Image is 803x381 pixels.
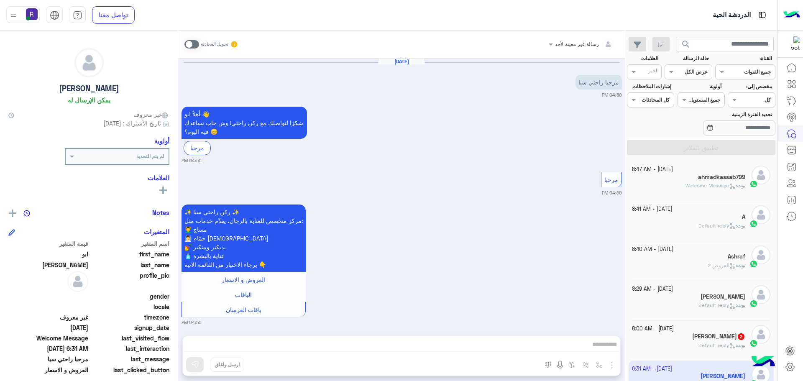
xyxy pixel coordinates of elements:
p: الدردشة الحية [713,10,751,21]
span: بوت [737,302,745,308]
small: تحويل المحادثة [201,41,228,48]
h6: يمكن الإرسال له [68,96,110,104]
span: Welcome Message [8,334,88,343]
span: null [8,292,88,301]
h5: Muhammad Younas Khan [692,333,745,340]
b: : [736,302,745,308]
button: ارسل واغلق [210,358,244,372]
p: 27/6/2025, 4:50 PM [575,75,622,89]
label: حالة الرسالة [666,55,709,62]
span: باقات العرسان [226,306,261,313]
img: 322853014244696 [785,36,800,51]
span: مرحبا [604,176,618,183]
b: : [736,262,745,268]
span: بوت [737,342,745,348]
span: timezone [90,313,170,322]
img: add [9,210,16,217]
b: : [736,182,745,189]
small: [DATE] - 8:41 AM [632,205,672,213]
span: gender [90,292,170,301]
b: لم يتم التحديد [136,153,164,159]
img: defaultAdmin.png [752,166,770,184]
span: تاريخ الأشتراك : [DATE] [103,119,161,128]
small: [DATE] - 8:00 AM [632,325,674,333]
span: الباقات [235,291,252,298]
h6: العلامات [8,174,169,182]
label: تحديد الفترة الزمنية [678,111,772,118]
img: defaultAdmin.png [67,271,88,292]
span: العروض 2 [708,262,736,268]
a: تواصل معنا [92,6,135,24]
span: بوت [737,222,745,229]
p: 27/6/2025, 4:50 PM [182,205,306,272]
div: اختر [648,67,658,77]
h5: Ashraf [728,253,745,260]
span: خالد [8,261,88,269]
button: تطبيق الفلاتر [627,140,775,155]
span: 2025-09-28T03:31:29.495Z [8,344,88,353]
h6: [DATE] [378,59,425,64]
img: tab [50,10,59,20]
span: locale [90,302,170,311]
span: null [8,302,88,311]
h5: A [742,213,745,220]
img: defaultAdmin.png [752,285,770,304]
span: Default reply [698,342,736,348]
span: Default reply [698,302,736,308]
span: رسالة غير معينة لأحد [555,41,599,47]
span: last_visited_flow [90,334,170,343]
b: : [736,342,745,348]
label: إشارات الملاحظات [628,83,671,90]
p: 27/6/2025, 4:50 PM [182,107,307,139]
span: Welcome Message [685,182,736,189]
span: بوت [737,262,745,268]
img: defaultAdmin.png [75,49,103,77]
img: WhatsApp [749,299,758,308]
label: القناة: [716,55,772,62]
span: 2025-06-27T13:50:15.262Z [8,323,88,332]
span: ابو [8,250,88,258]
img: WhatsApp [749,260,758,268]
img: notes [23,210,30,217]
span: search [681,39,691,49]
img: defaultAdmin.png [752,205,770,224]
small: [DATE] - 8:40 AM [632,245,673,253]
small: [DATE] - 8:29 AM [632,285,673,293]
span: 2 [738,333,744,340]
span: بوت [737,182,745,189]
img: defaultAdmin.png [752,245,770,264]
h5: KHURAM SHEHZAD [701,293,745,300]
span: مرحبا راحتي سبا [8,355,88,363]
small: 04:50 PM [602,189,622,196]
h6: أولوية [154,137,169,145]
span: last_name [90,261,170,269]
h6: Notes [152,209,169,216]
img: WhatsApp [749,339,758,348]
img: profile [8,10,19,20]
img: tab [73,10,82,20]
a: tab [69,6,86,24]
span: signup_date [90,323,170,332]
span: Default reply [698,222,736,229]
h5: [PERSON_NAME] [59,84,119,93]
b: : [736,222,745,229]
span: last_clicked_button [90,366,170,374]
span: last_interaction [90,344,170,353]
small: 04:50 PM [182,157,202,164]
div: مرحبا [184,141,211,155]
img: WhatsApp [749,220,758,228]
span: اسم المتغير [90,239,170,248]
small: 04:50 PM [602,92,622,98]
img: userImage [26,8,38,20]
span: قيمة المتغير [8,239,88,248]
label: مخصص إلى: [729,83,772,90]
button: search [676,37,696,55]
img: defaultAdmin.png [752,325,770,344]
span: غير معروف [8,313,88,322]
span: غير معروف [133,110,169,119]
img: WhatsApp [749,180,758,188]
label: العلامات [628,55,658,62]
img: Logo [783,6,800,24]
small: 04:50 PM [182,319,202,326]
span: profile_pic [90,271,170,290]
